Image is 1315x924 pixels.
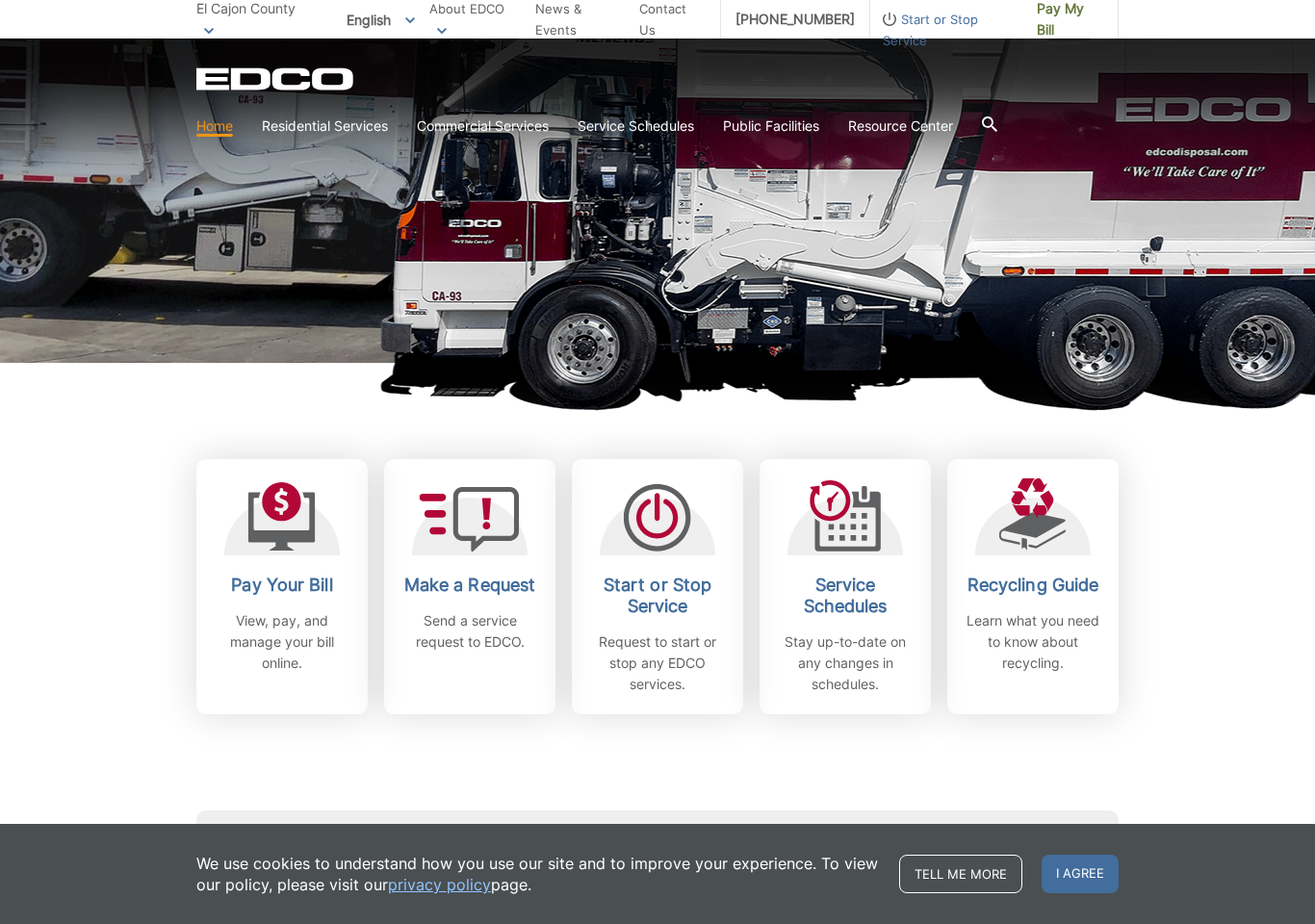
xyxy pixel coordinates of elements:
[774,631,916,695] p: Stay up-to-date on any changes in schedules.
[196,853,880,895] p: We use cookies to understand how you use our site and to improve your experience. To view our pol...
[399,575,541,596] h2: Make a Request
[899,855,1022,893] a: Tell me more
[760,459,931,714] a: Service Schedules Stay up-to-date on any changes in schedules.
[211,575,353,596] h2: Pay Your Bill
[196,459,368,714] a: Pay Your Bill View, pay, and manage your bill online.
[774,575,916,617] h2: Service Schedules
[384,459,555,714] a: Make a Request Send a service request to EDCO.
[962,610,1104,674] p: Learn what you need to know about recycling.
[848,115,953,137] a: Resource Center
[578,115,694,137] a: Service Schedules
[211,610,353,674] p: View, pay, and manage your bill online.
[723,115,819,137] a: Public Facilities
[947,459,1119,714] a: Recycling Guide Learn what you need to know about recycling.
[196,67,356,90] a: EDCD logo. Return to the homepage.
[586,631,729,695] p: Request to start or stop any EDCO services.
[586,575,729,617] h2: Start or Stop Service
[1042,855,1119,893] span: I agree
[262,115,388,137] a: Residential Services
[417,115,549,137] a: Commercial Services
[196,115,233,137] a: Home
[388,874,491,895] a: privacy policy
[399,610,541,653] p: Send a service request to EDCO.
[962,575,1104,596] h2: Recycling Guide
[332,4,429,36] span: English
